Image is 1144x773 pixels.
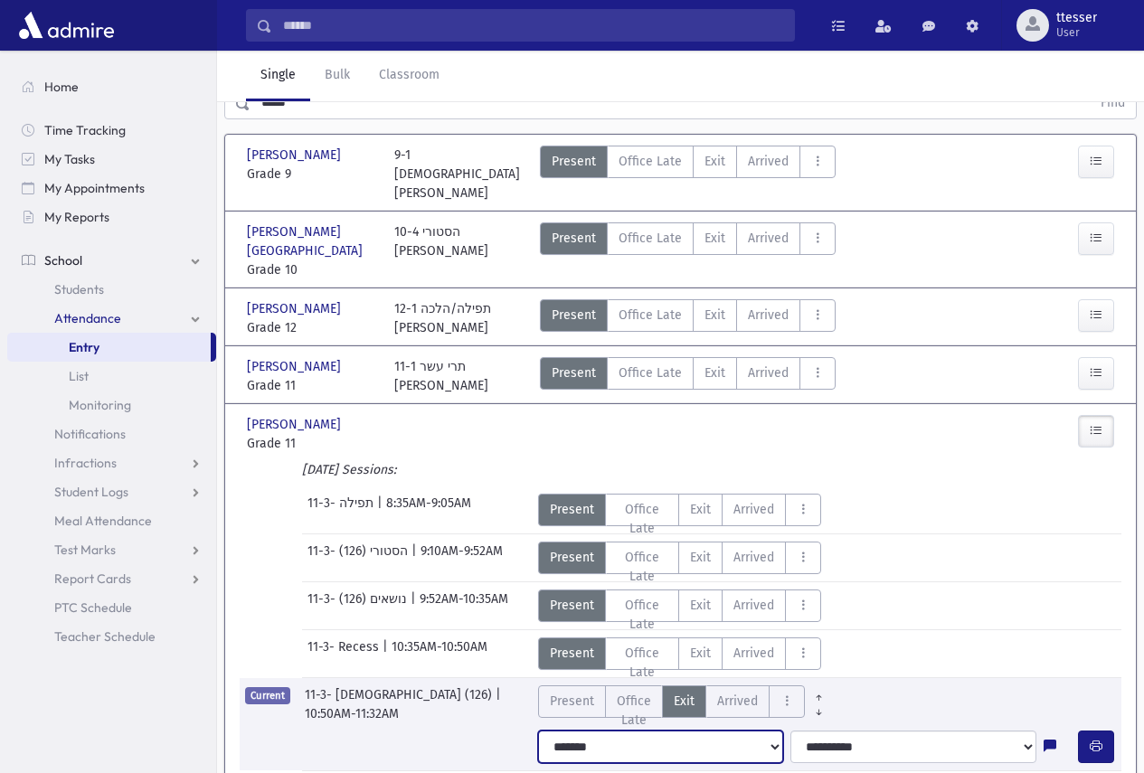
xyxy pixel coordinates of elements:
span: My Appointments [44,180,145,196]
span: Exit [704,152,725,171]
span: 10:35AM-10:50AM [392,637,487,670]
a: Classroom [364,51,454,101]
span: Office Late [617,500,668,538]
div: AttTypes [540,299,836,337]
span: PTC Schedule [54,599,132,616]
span: Exit [690,500,711,519]
span: My Reports [44,209,109,225]
span: Grade 11 [247,376,376,395]
span: Present [552,152,596,171]
span: [PERSON_NAME] [247,357,345,376]
span: 11-3- [DEMOGRAPHIC_DATA] (126) [305,685,496,704]
span: Exit [704,229,725,248]
span: Arrived [733,500,774,519]
span: 11-3- נושאים (126) [307,589,411,622]
a: Students [7,275,216,304]
span: Arrived [733,644,774,663]
span: Arrived [748,306,789,325]
a: PTC Schedule [7,593,216,622]
div: 10-4 הסטורי [PERSON_NAME] [394,222,488,279]
span: School [44,252,82,269]
i: [DATE] Sessions: [302,462,396,477]
div: AttTypes [538,685,833,718]
span: | [496,685,505,704]
span: Present [550,500,594,519]
a: Monitoring [7,391,216,419]
span: Arrived [748,363,789,382]
div: AttTypes [540,357,836,395]
span: Home [44,79,79,95]
span: Exit [674,692,695,711]
span: Arrived [733,596,774,615]
a: List [7,362,216,391]
span: Exit [704,363,725,382]
span: Teacher Schedule [54,628,156,645]
span: Meal Attendance [54,513,152,529]
span: Notifications [54,426,126,442]
span: My Tasks [44,151,95,167]
span: Student Logs [54,484,128,500]
span: Present [550,692,594,711]
span: Exit [690,644,711,663]
span: Arrived [748,229,789,248]
span: Time Tracking [44,122,126,138]
button: Find [1090,88,1136,118]
span: Office Late [617,692,651,730]
a: Test Marks [7,535,216,564]
a: My Tasks [7,145,216,174]
a: Attendance [7,304,216,333]
div: AttTypes [538,637,822,670]
span: 11-3- Recess [307,637,383,670]
span: 8:35AM-9:05AM [386,494,471,526]
span: Grade 9 [247,165,376,184]
span: Office Late [619,306,682,325]
span: [PERSON_NAME][GEOGRAPHIC_DATA] [247,222,376,260]
a: All Prior [805,685,833,700]
a: Student Logs [7,477,216,506]
a: Meal Attendance [7,506,216,535]
div: 12-1 תפילה/הלכה [PERSON_NAME] [394,299,491,337]
div: AttTypes [538,589,822,622]
span: 10:50AM-11:32AM [305,704,399,723]
a: Home [7,72,216,101]
span: [PERSON_NAME] [247,415,345,434]
span: Exit [704,306,725,325]
span: Grade 12 [247,318,376,337]
a: My Appointments [7,174,216,203]
span: 11-3- תפילה [307,494,377,526]
span: Grade 11 [247,434,376,453]
span: [PERSON_NAME] [247,299,345,318]
span: Exit [690,548,711,567]
span: Present [552,306,596,325]
img: AdmirePro [14,7,118,43]
span: Arrived [717,692,758,711]
span: 11-3- הסטורי (126) [307,542,411,574]
a: My Reports [7,203,216,231]
span: Students [54,281,104,297]
div: AttTypes [540,146,836,203]
span: Grade 10 [247,260,376,279]
a: Single [246,51,310,101]
span: Present [550,596,594,615]
div: 9-1 [DEMOGRAPHIC_DATA] [PERSON_NAME] [394,146,524,203]
span: | [383,637,392,670]
a: Teacher Schedule [7,622,216,651]
span: Office Late [619,152,682,171]
span: Present [550,548,594,567]
a: All Later [805,700,833,714]
div: AttTypes [540,222,836,279]
span: Attendance [54,310,121,326]
span: Entry [69,339,99,355]
span: Arrived [748,152,789,171]
span: Office Late [617,596,668,634]
span: | [411,542,421,574]
a: Entry [7,333,211,362]
span: Current [245,687,290,704]
span: Infractions [54,455,117,471]
span: Exit [690,596,711,615]
a: Infractions [7,448,216,477]
span: [PERSON_NAME] [247,146,345,165]
div: 11-1 תרי עשר [PERSON_NAME] [394,357,488,395]
div: AttTypes [538,542,822,574]
span: Office Late [619,229,682,248]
